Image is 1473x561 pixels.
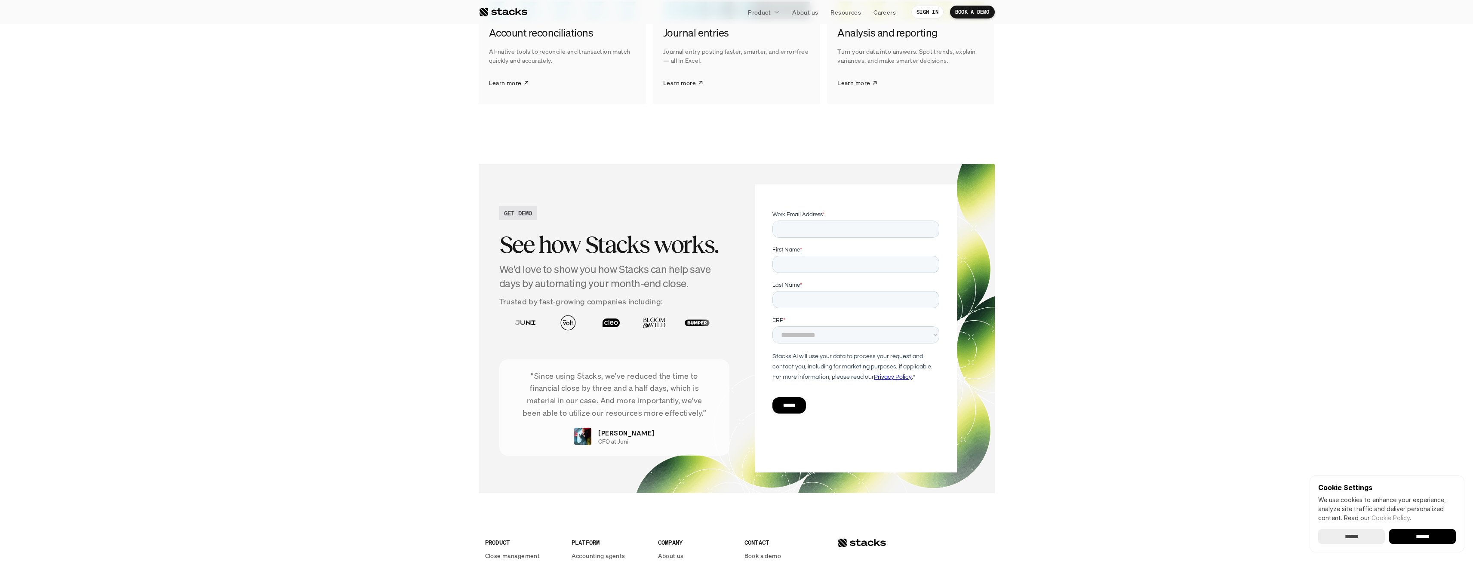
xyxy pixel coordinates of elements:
a: Cookie Policy [1372,514,1410,521]
a: Book a demo [744,551,821,560]
p: Accounting agents [572,551,625,560]
a: SIGN IN [911,6,944,18]
a: Learn more [489,72,529,93]
p: We use cookies to enhance your experience, analyze site traffic and deliver personalized content. [1318,495,1456,522]
p: Cookie Settings [1318,484,1456,491]
p: BOOK A DEMO [955,9,990,15]
p: Book a demo [744,551,781,560]
p: SIGN IN [916,9,938,15]
iframe: Form 1 [772,210,939,421]
p: About us [658,551,684,560]
h4: We'd love to show you how Stacks can help save days by automating your month-end close. [499,262,730,291]
p: COMPANY [658,538,734,547]
p: “Since using Stacks, we've reduced the time to financial close by three and a half days, which is... [512,370,717,419]
p: Close management [485,551,540,560]
a: Accounting agents [572,551,648,560]
h4: Account reconciliations [489,26,636,40]
p: Learn more [663,78,696,87]
h2: See how Stacks works. [499,231,730,258]
p: CONTACT [744,538,821,547]
p: [PERSON_NAME] [598,428,654,438]
p: Learn more [837,78,870,87]
a: About us [658,551,734,560]
h4: Analysis and reporting [837,26,984,40]
p: Journal entry posting faster, smarter, and error-free — all in Excel. [663,47,810,65]
p: AI-native tools to reconcile and transaction match quickly and accurately. [489,47,636,65]
a: BOOK A DEMO [950,6,995,18]
p: CFO at Juni [598,438,628,445]
h4: Journal entries [663,26,810,40]
span: Read our . [1344,514,1411,521]
p: PLATFORM [572,538,648,547]
p: About us [792,8,818,17]
a: About us [787,4,823,20]
p: PRODUCT [485,538,561,547]
a: Close management [485,551,561,560]
p: Product [748,8,771,17]
p: Careers [873,8,896,17]
a: Resources [825,4,866,20]
p: Learn more [489,78,522,87]
p: Turn your data into answers. Spot trends, explain variances, and make smarter decisions. [837,47,984,65]
a: Learn more [837,72,878,93]
p: Resources [830,8,861,17]
h2: GET DEMO [504,208,532,218]
p: Trusted by fast-growing companies including: [499,295,730,308]
a: Learn more [663,72,704,93]
a: Careers [868,4,901,20]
